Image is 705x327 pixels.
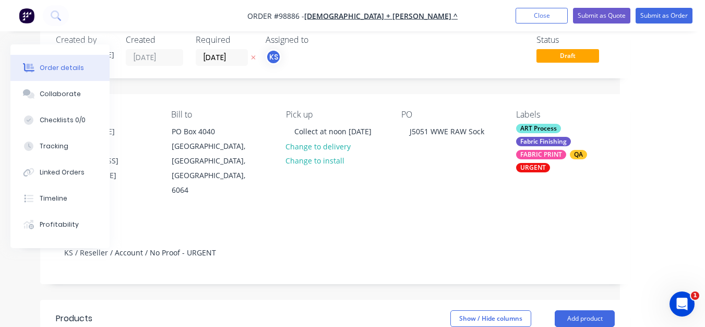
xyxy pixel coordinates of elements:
div: J5051 WWE RAW Sock [401,124,493,139]
div: Required [196,35,253,45]
button: KS [266,49,281,65]
div: Created by [56,35,113,45]
button: Show / Hide columns [450,310,531,327]
div: URGENT [516,163,550,172]
span: 1 [691,291,699,300]
button: Timeline [10,185,110,212]
div: Linked Orders [40,168,85,177]
button: Close [516,8,568,24]
div: FABRIC PRINT [516,150,566,159]
button: Submit as Quote [573,8,630,24]
button: Linked Orders [10,159,110,185]
div: Assigned to [266,35,370,45]
div: Checklists 0/0 [40,115,86,125]
button: Add product [555,310,615,327]
button: Order details [10,55,110,81]
div: Bill to [171,110,270,120]
div: Tracking [40,142,68,151]
button: Change to delivery [280,139,356,153]
div: PO [401,110,500,120]
div: Collaborate [40,89,81,99]
div: PO Box 4040[GEOGRAPHIC_DATA], [GEOGRAPHIC_DATA], [GEOGRAPHIC_DATA], 6064 [163,124,267,198]
iframe: Intercom live chat [670,291,695,317]
img: Factory [19,8,34,24]
span: Draft [536,49,599,62]
div: Created [126,35,183,45]
div: Collect at noon [DATE] [286,124,380,139]
button: Profitability [10,212,110,238]
div: Products [56,312,92,325]
div: Pick up [286,110,385,120]
div: Labels [516,110,615,120]
span: Order #98886 - [247,11,304,21]
button: Change to install [280,154,350,168]
button: Tracking [10,133,110,159]
button: Checklists 0/0 [10,107,110,133]
div: [GEOGRAPHIC_DATA], [GEOGRAPHIC_DATA], [GEOGRAPHIC_DATA], 6064 [172,139,258,197]
div: Order details [40,63,84,73]
div: PO Box 4040 [172,124,258,139]
div: Status [536,35,615,45]
div: Timeline [40,194,67,203]
a: [DEMOGRAPHIC_DATA] + [PERSON_NAME] ^ [304,11,458,21]
div: Fabric Finishing [516,137,571,146]
div: Notes [56,222,615,232]
div: QA [570,150,587,159]
div: Profitability [40,220,79,229]
button: Submit as Order [636,8,692,24]
button: Collaborate [10,81,110,107]
div: ART Process [516,124,561,133]
div: KS / Reseller / Account / No Proof - URGENT [56,237,615,268]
